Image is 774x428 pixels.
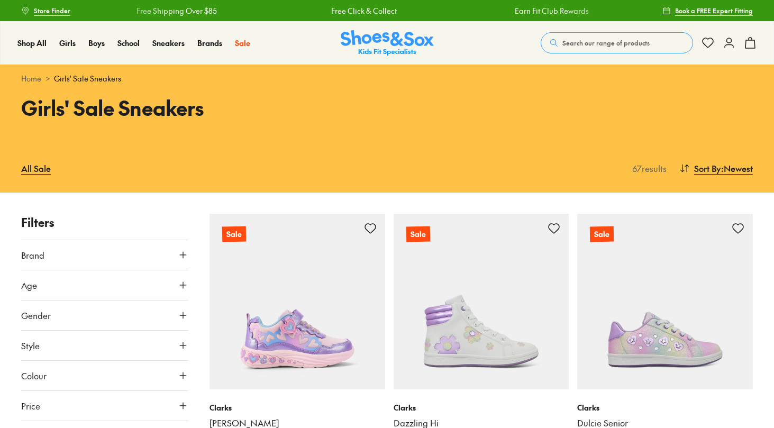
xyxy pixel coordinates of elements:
[21,279,37,292] span: Age
[721,162,753,175] span: : Newest
[21,300,188,330] button: Gender
[590,226,614,242] p: Sale
[628,162,667,175] p: 67 results
[210,214,385,389] a: Sale
[21,391,188,421] button: Price
[117,38,140,48] span: School
[675,6,753,15] span: Book a FREE Expert Fitting
[662,1,753,20] a: Book a FREE Expert Fitting
[152,38,185,49] a: Sneakers
[17,38,47,49] a: Shop All
[88,38,105,49] a: Boys
[577,214,753,389] a: Sale
[21,369,47,382] span: Colour
[406,226,430,242] p: Sale
[21,399,40,412] span: Price
[21,339,40,352] span: Style
[235,38,250,48] span: Sale
[341,30,434,56] img: SNS_Logo_Responsive.svg
[152,38,185,48] span: Sneakers
[197,38,222,48] span: Brands
[117,38,140,49] a: School
[394,214,569,389] a: Sale
[577,402,753,413] p: Clarks
[21,73,753,84] div: >
[54,73,121,84] span: Girls' Sale Sneakers
[34,6,70,15] span: Store Finder
[136,5,216,16] a: Free Shipping Over $85
[17,38,47,48] span: Shop All
[59,38,76,48] span: Girls
[21,93,375,123] h1: Girls' Sale Sneakers
[21,270,188,300] button: Age
[88,38,105,48] span: Boys
[21,249,44,261] span: Brand
[197,38,222,49] a: Brands
[394,402,569,413] p: Clarks
[21,361,188,390] button: Colour
[679,157,753,180] button: Sort By:Newest
[341,30,434,56] a: Shoes & Sox
[210,402,385,413] p: Clarks
[541,32,693,53] button: Search our range of products
[331,5,397,16] a: Free Click & Collect
[21,331,188,360] button: Style
[21,240,188,270] button: Brand
[235,38,250,49] a: Sale
[21,1,70,20] a: Store Finder
[21,73,41,84] a: Home
[514,5,588,16] a: Earn Fit Club Rewards
[21,157,51,180] a: All Sale
[222,226,246,242] p: Sale
[562,38,650,48] span: Search our range of products
[21,214,188,231] p: Filters
[694,162,721,175] span: Sort By
[21,309,51,322] span: Gender
[59,38,76,49] a: Girls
